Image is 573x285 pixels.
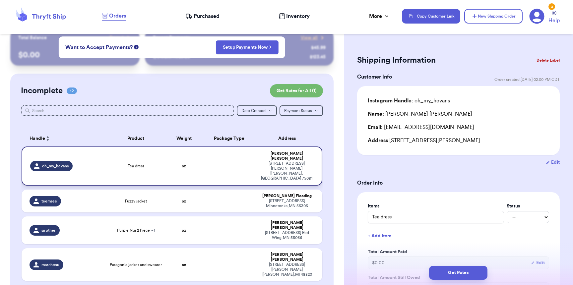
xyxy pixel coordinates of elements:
[280,105,323,116] button: Payment Status
[153,34,190,41] p: Recent Payments
[548,11,560,25] a: Help
[109,12,126,20] span: Orders
[241,109,266,113] span: Date Created
[125,199,147,204] span: Fuzzy jacket
[284,109,312,113] span: Payment Status
[534,53,562,68] button: Delete Label
[41,228,56,233] span: sjrother
[270,84,323,97] button: Get Rates for All (1)
[18,50,132,60] p: $ 0.00
[223,44,272,51] a: Setup Payments Now
[402,9,460,24] button: Copy Customer Link
[368,137,549,144] div: [STREET_ADDRESS][PERSON_NAME]
[368,138,388,143] span: Address
[357,179,560,187] h3: Order Info
[260,194,314,199] div: [PERSON_NAME] Flooding
[182,164,186,168] strong: oz
[30,135,45,142] span: Handle
[311,44,326,51] div: $ 45.99
[260,220,314,230] div: [PERSON_NAME] [PERSON_NAME]
[109,34,132,41] a: Payout
[117,228,155,233] span: Purple Nui 2 Piece
[507,203,549,209] label: Status
[368,98,413,103] span: Instagram Handle:
[21,85,63,96] h2: Incomplete
[548,3,555,10] div: 2
[256,131,322,146] th: Address
[286,12,310,20] span: Inventory
[357,55,436,66] h2: Shipping Information
[182,263,186,267] strong: oz
[365,229,552,243] button: + Add Item
[368,97,450,105] div: oh_my_hevans
[368,203,504,209] label: Items
[310,54,326,60] div: $ 123.45
[368,125,383,130] span: Email:
[260,151,313,161] div: [PERSON_NAME] [PERSON_NAME]
[21,105,234,116] input: Search
[41,199,57,204] span: teemsee
[531,259,545,266] button: Edit
[529,9,544,24] a: 2
[368,110,472,118] div: [PERSON_NAME] [PERSON_NAME]
[18,34,47,41] p: Total Balance
[368,111,384,117] span: Name:
[67,87,77,94] span: 12
[368,249,549,255] label: Total Amount Paid
[464,9,523,24] button: New Shipping Order
[182,228,186,232] strong: oz
[194,12,220,20] span: Purchased
[548,17,560,25] span: Help
[41,262,59,267] span: marchcou
[260,199,314,208] div: [STREET_ADDRESS] Minnetonka , MN 55305
[279,12,310,20] a: Inventory
[166,131,202,146] th: Weight
[357,73,392,81] h3: Customer Info
[128,163,144,169] span: Tea dress
[106,131,166,146] th: Product
[110,262,162,267] span: Patagonia jacket and sweater
[202,131,256,146] th: Package Type
[182,199,186,203] strong: oz
[237,105,277,116] button: Date Created
[260,252,314,262] div: [PERSON_NAME] [PERSON_NAME]
[260,161,313,181] div: [STREET_ADDRESS][PERSON_NAME] [PERSON_NAME] , [GEOGRAPHIC_DATA] 75081
[372,259,385,266] span: $ 0.00
[102,12,126,21] a: Orders
[494,77,560,82] span: Order created: [DATE] 02:00 PM CDT
[151,228,155,232] span: + 1
[109,34,124,41] span: Payout
[368,123,549,131] div: [EMAIL_ADDRESS][DOMAIN_NAME]
[216,40,279,54] button: Setup Payments Now
[45,135,50,142] button: Sort ascending
[429,266,487,280] button: Get Rates
[260,262,314,277] div: [STREET_ADDRESS][PERSON_NAME] [PERSON_NAME] , MI 48820
[301,34,326,41] a: View all
[301,34,318,41] span: View all
[546,159,560,166] button: Edit
[185,12,220,20] a: Purchased
[65,43,133,51] span: Want to Accept Payments?
[260,230,314,240] div: [STREET_ADDRESS] Red Wing , MN 55066
[42,163,69,169] span: oh_my_hevans
[369,12,390,20] div: More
